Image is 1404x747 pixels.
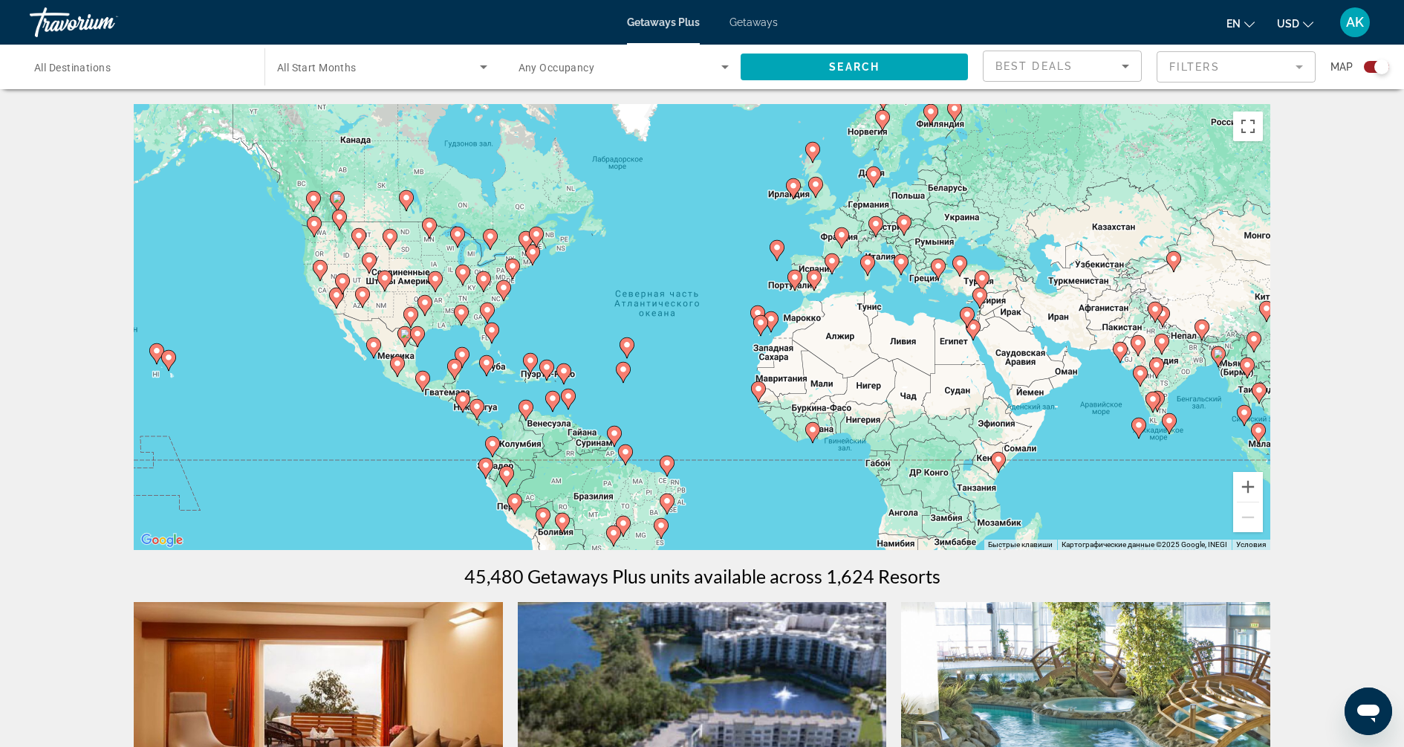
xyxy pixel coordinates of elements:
span: All Start Months [277,62,357,74]
mat-select: Sort by [995,57,1129,75]
span: Any Occupancy [519,62,595,74]
button: Увеличить [1233,472,1263,502]
span: Картографические данные ©2025 Google, INEGI [1062,540,1227,549]
a: Открыть эту область в Google Картах (в новом окне) [137,531,186,550]
h1: 45,480 Getaways Plus units available across 1,624 Resorts [464,565,940,587]
button: User Menu [1336,7,1374,38]
span: AK [1346,15,1364,30]
a: Travorium [30,3,178,42]
span: Map [1330,56,1353,77]
button: Change currency [1277,13,1313,34]
button: Search [741,54,968,80]
button: Быстрые клавиши [988,540,1053,550]
button: Filter [1157,51,1316,83]
button: Change language [1226,13,1255,34]
span: USD [1277,18,1299,30]
span: en [1226,18,1241,30]
a: Условия (ссылка откроется в новой вкладке) [1236,540,1266,549]
span: All Destinations [34,62,111,74]
a: Getaways [729,16,778,28]
span: Best Deals [995,60,1073,72]
img: Google [137,531,186,550]
iframe: Кнопка запуска окна обмена сообщениями [1345,688,1392,735]
span: Search [829,61,880,73]
button: Включить полноэкранный режим [1233,111,1263,141]
button: Уменьшить [1233,502,1263,532]
a: Getaways Plus [627,16,700,28]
